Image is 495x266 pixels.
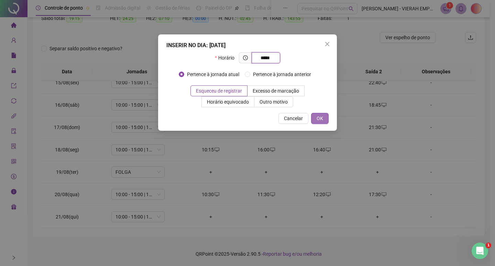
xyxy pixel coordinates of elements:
span: Outro motivo [260,99,288,105]
span: Cancelar [284,115,303,122]
span: OK [317,115,323,122]
span: Esqueceu de registrar [196,88,242,94]
span: Pertence à jornada anterior [250,71,314,78]
span: Horário equivocado [207,99,249,105]
button: Cancelar [278,113,308,124]
button: OK [311,113,329,124]
div: INSERIR NO DIA : [DATE] [166,41,329,50]
span: Excesso de marcação [253,88,299,94]
span: close [324,41,330,47]
span: Pertence à jornada atual [184,71,242,78]
iframe: Intercom live chat [472,243,488,259]
button: Close [322,39,333,50]
span: clock-circle [243,55,248,60]
label: Horário [215,52,239,63]
span: 1 [486,243,491,248]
